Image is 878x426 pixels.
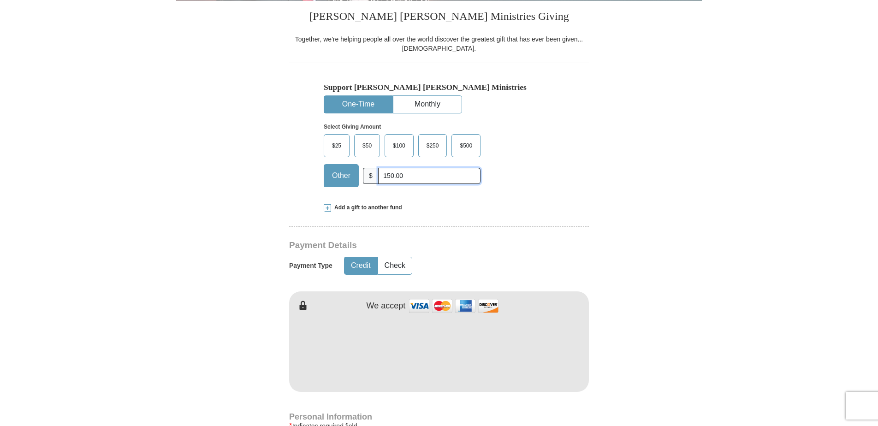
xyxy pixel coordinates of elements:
h4: Personal Information [289,413,589,420]
h5: Support [PERSON_NAME] [PERSON_NAME] Ministries [324,83,554,92]
button: Monthly [393,96,462,113]
button: One-Time [324,96,392,113]
span: $500 [455,139,477,153]
span: $25 [327,139,346,153]
span: $50 [358,139,376,153]
span: $250 [422,139,444,153]
input: Other Amount [378,168,481,184]
span: $100 [388,139,410,153]
img: credit cards accepted [408,296,500,316]
h5: Payment Type [289,262,332,270]
button: Check [378,257,412,274]
h4: We accept [367,301,406,311]
h3: Payment Details [289,240,524,251]
span: Other [327,169,355,183]
button: Credit [344,257,377,274]
strong: Select Giving Amount [324,124,381,130]
span: $ [363,168,379,184]
h3: [PERSON_NAME] [PERSON_NAME] Ministries Giving [289,0,589,35]
span: Add a gift to another fund [331,204,402,212]
div: Together, we're helping people all over the world discover the greatest gift that has ever been g... [289,35,589,53]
